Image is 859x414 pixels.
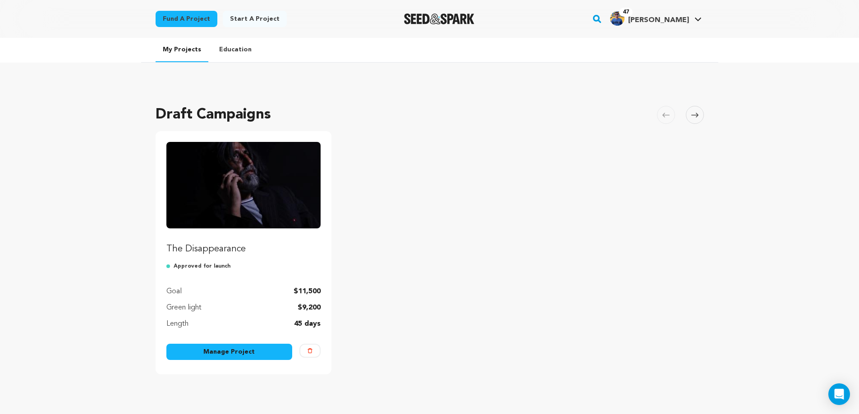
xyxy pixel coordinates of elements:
a: Start a project [223,11,287,27]
h2: Draft Campaigns [156,104,271,126]
div: Open Intercom Messenger [828,383,850,405]
img: Seed&Spark Logo Dark Mode [404,14,475,24]
p: Length [166,318,188,329]
p: $11,500 [294,286,321,297]
a: Education [212,38,259,61]
img: approved-for-launch.svg [166,263,174,270]
p: Goal [166,286,182,297]
span: [PERSON_NAME] [628,17,689,24]
p: Approved for launch [166,263,321,270]
a: Fund The Disappearance [166,142,321,255]
a: Fund a project [156,11,217,27]
span: 47 [619,8,633,17]
a: Brijesh G.'s Profile [608,9,703,26]
img: trash-empty.svg [308,348,312,353]
a: Manage Project [166,344,293,360]
p: 45 days [294,318,321,329]
p: $9,200 [298,302,321,313]
a: My Projects [156,38,208,62]
span: Brijesh G.'s Profile [608,9,703,28]
img: aa3a6eba01ca51bb.jpg [610,11,625,26]
a: Seed&Spark Homepage [404,14,475,24]
div: Brijesh G.'s Profile [610,11,689,26]
p: The Disappearance [166,243,321,255]
p: Green light [166,302,202,313]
